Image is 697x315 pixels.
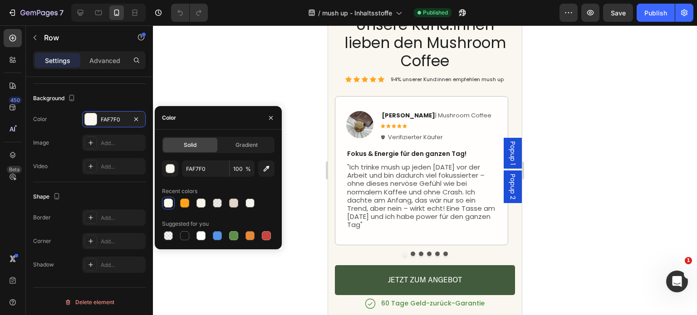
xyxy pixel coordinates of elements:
[33,162,48,170] div: Video
[44,32,121,43] p: Row
[7,240,187,270] a: JETZT ZUM ANGEBOT
[60,250,134,259] p: JETZT ZUM ANGEBOT
[162,220,209,228] div: Suggested for you
[33,191,62,203] div: Shape
[611,9,626,17] span: Save
[101,116,127,124] div: FAF7F0
[33,115,47,123] div: Color
[19,124,168,132] p: Fokus & Energie für den ganzen Tag!
[45,56,70,65] p: Settings
[182,160,229,177] input: Eg: FFFFFF
[101,163,143,171] div: Add...
[33,261,54,269] div: Shadow
[236,141,258,149] span: Gradient
[89,56,120,65] p: Advanced
[101,139,143,147] div: Add...
[603,4,633,22] button: Save
[33,139,49,147] div: Image
[33,295,146,310] button: Delete element
[19,137,167,204] span: "Ich trinke mush up jeden [DATE] vor der Arbeit und bin dadurch viel fokussierter – ohne dieses n...
[171,4,208,22] div: Undo/Redo
[245,165,251,173] span: %
[644,8,667,18] div: Publish
[59,7,64,18] p: 7
[666,271,688,292] iframe: Intercom live chat
[423,9,448,17] span: Published
[74,226,79,231] button: Dot
[18,86,45,113] img: UGC_3.jpg
[101,261,143,269] div: Add...
[4,4,68,22] button: 7
[60,107,115,116] p: Verifizierter Käufer
[184,141,196,149] span: Solid
[64,297,114,308] div: Delete element
[115,226,120,231] button: Dot
[101,214,143,222] div: Add...
[322,8,392,18] span: mush up - Inhaltsstoffe
[33,92,77,105] div: Background
[685,257,692,264] span: 1
[91,226,95,231] button: Dot
[637,4,675,22] button: Publish
[83,226,87,231] button: Dot
[101,237,143,246] div: Add...
[54,87,163,94] p: | Mushroom Coffee
[54,86,107,94] strong: [PERSON_NAME]
[9,97,22,104] div: 450
[328,25,522,315] iframe: Design area
[107,226,112,231] button: Dot
[99,226,103,231] button: Dot
[318,8,320,18] span: /
[162,187,197,195] div: Recent colors
[53,273,157,283] p: 60 Tage Geld-zurück-Garantie
[162,114,176,122] div: Color
[7,166,22,173] div: Beta
[63,51,176,57] p: 94% unserer Kund:innen empfehlen mush up
[33,237,51,245] div: Corner
[33,213,51,222] div: Border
